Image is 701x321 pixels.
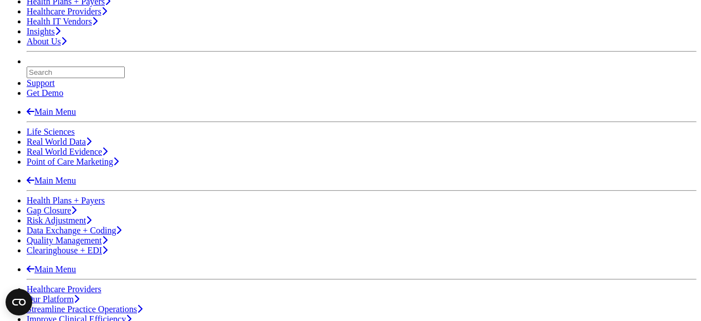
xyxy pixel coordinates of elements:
[27,304,143,314] a: Streamline Practice Operations
[27,37,67,46] a: About Us
[27,236,108,245] a: Quality Management
[27,196,105,205] a: Health Plans + Payers
[27,216,92,225] a: Risk Adjustment
[27,127,75,136] a: Life Sciences
[27,78,55,88] a: Support
[27,147,108,156] a: Real World Evidence
[27,284,101,294] a: Healthcare Providers
[27,264,76,274] a: Main Menu
[488,252,688,308] iframe: Drift Chat Widget
[27,67,125,78] input: Search
[27,107,76,116] a: Main Menu
[27,176,76,185] a: Main Menu
[27,226,121,235] a: Data Exchange + Coding
[27,294,79,304] a: Our Platform
[6,289,32,315] button: Open CMP widget
[27,206,77,215] a: Gap Closure
[27,157,119,166] a: Point of Care Marketing
[27,137,92,146] a: Real World Data
[27,246,108,255] a: Clearinghouse + EDI
[27,27,60,36] a: Insights
[27,88,63,98] a: Get Demo
[27,17,98,26] a: Health IT Vendors
[27,7,107,16] a: Healthcare Providers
